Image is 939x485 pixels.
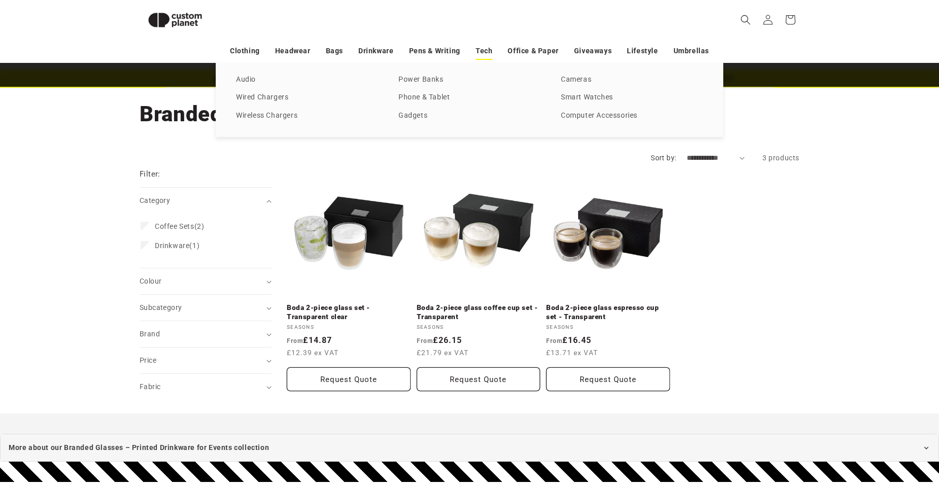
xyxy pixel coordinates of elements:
[398,73,541,87] a: Power Banks
[546,303,670,321] a: Boda 2-piece glass espresso cup set - Transparent
[9,441,269,454] span: More about our Branded Glasses – Printed Drinkware for Events collection
[140,268,272,294] summary: Colour (0 selected)
[275,42,311,60] a: Headwear
[140,277,161,285] span: Colour
[476,42,492,60] a: Tech
[140,188,272,214] summary: Category (0 selected)
[762,154,799,162] span: 3 products
[651,154,676,162] label: Sort by:
[155,222,204,231] span: (2)
[140,356,156,364] span: Price
[140,303,182,311] span: Subcategory
[734,9,757,31] summary: Search
[140,196,170,204] span: Category
[561,73,703,87] a: Cameras
[236,109,378,123] a: Wireless Chargers
[561,91,703,105] a: Smart Watches
[155,241,189,250] span: Drinkware
[236,91,378,105] a: Wired Chargers
[769,375,939,485] iframe: Chat Widget
[140,348,272,373] summary: Price
[140,330,160,338] span: Brand
[358,42,393,60] a: Drinkware
[155,222,194,230] span: Coffee Sets
[627,42,658,60] a: Lifestyle
[546,367,670,391] button: Request Quote
[140,321,272,347] summary: Brand (0 selected)
[140,295,272,321] summary: Subcategory (0 selected)
[561,109,703,123] a: Computer Accessories
[508,42,558,60] a: Office & Paper
[155,241,199,250] span: (1)
[287,303,411,321] a: Boda 2-piece glass set - Transparent clear
[236,73,378,87] a: Audio
[674,42,709,60] a: Umbrellas
[140,4,211,36] img: Custom Planet
[417,303,541,321] a: Boda 2-piece glass coffee cup set - Transparent
[287,367,411,391] button: Request Quote
[409,42,460,60] a: Pens & Writing
[140,374,272,400] summary: Fabric (0 selected)
[326,42,343,60] a: Bags
[398,109,541,123] a: Gadgets
[417,367,541,391] button: Request Quote
[574,42,612,60] a: Giveaways
[398,91,541,105] a: Phone & Tablet
[140,383,160,391] span: Fabric
[140,168,160,180] h2: Filter:
[230,42,260,60] a: Clothing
